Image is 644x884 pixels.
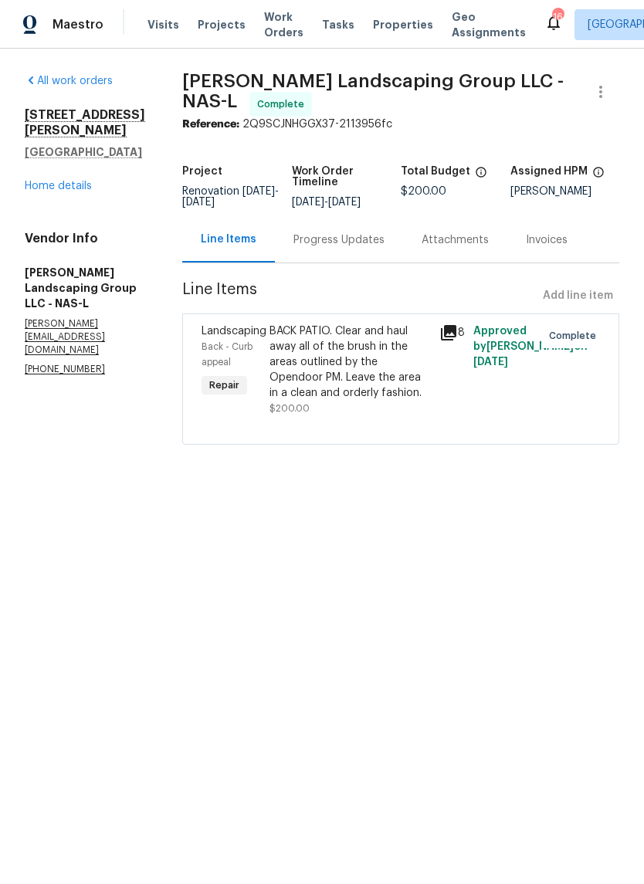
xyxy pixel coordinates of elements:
[292,197,324,208] span: [DATE]
[182,117,619,132] div: 2Q9SCJNHGGX37-2113956fc
[510,186,620,197] div: [PERSON_NAME]
[201,232,256,247] div: Line Items
[53,17,103,32] span: Maestro
[510,166,588,177] h5: Assigned HPM
[269,323,430,401] div: BACK PATIO. Clear and haul away all of the brush in the areas outlined by the Opendoor PM. Leave ...
[473,357,508,367] span: [DATE]
[322,19,354,30] span: Tasks
[552,9,563,25] div: 16
[439,323,464,342] div: 8
[202,342,253,367] span: Back - Curb appeal
[198,17,246,32] span: Projects
[182,72,564,110] span: [PERSON_NAME] Landscaping Group LLC - NAS-L
[328,197,361,208] span: [DATE]
[25,181,92,191] a: Home details
[25,265,145,311] h5: [PERSON_NAME] Landscaping Group LLC - NAS-L
[182,186,279,208] span: -
[242,186,275,197] span: [DATE]
[292,166,402,188] h5: Work Order Timeline
[475,166,487,186] span: The total cost of line items that have been proposed by Opendoor. This sum includes line items th...
[182,119,239,130] b: Reference:
[182,282,537,310] span: Line Items
[269,404,310,413] span: $200.00
[452,9,526,40] span: Geo Assignments
[257,97,310,112] span: Complete
[373,17,433,32] span: Properties
[549,328,602,344] span: Complete
[25,231,145,246] h4: Vendor Info
[182,166,222,177] h5: Project
[264,9,303,40] span: Work Orders
[202,326,266,337] span: Landscaping
[292,197,361,208] span: -
[25,76,113,86] a: All work orders
[592,166,605,186] span: The hpm assigned to this work order.
[147,17,179,32] span: Visits
[401,186,446,197] span: $200.00
[203,378,246,393] span: Repair
[182,197,215,208] span: [DATE]
[422,232,489,248] div: Attachments
[473,326,588,367] span: Approved by [PERSON_NAME] on
[526,232,568,248] div: Invoices
[401,166,470,177] h5: Total Budget
[182,186,279,208] span: Renovation
[293,232,385,248] div: Progress Updates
